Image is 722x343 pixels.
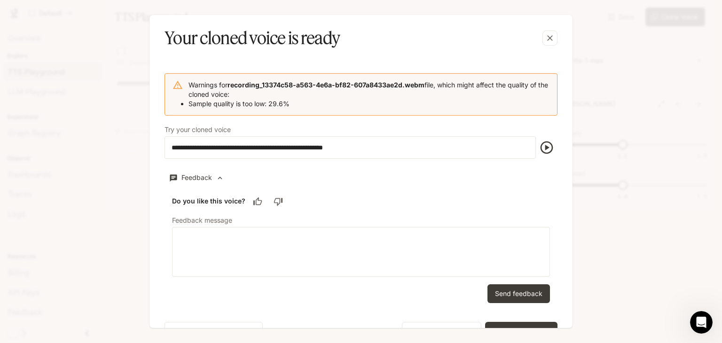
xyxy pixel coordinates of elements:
[165,26,340,50] h5: Your cloned voice is ready
[402,322,481,341] button: Create another voice
[690,311,713,334] iframe: Intercom live chat
[228,81,424,89] b: recording_13374c58-a563-4e6a-bf82-607a8433ae2d.webm
[172,217,232,224] p: Feedback message
[487,284,550,303] button: Send feedback
[165,170,228,186] button: Feedback
[485,322,557,341] button: Test in Playground
[172,196,245,206] h6: Do you like this voice?
[165,126,231,133] p: Try your cloned voice
[188,99,549,109] li: Sample quality is too low: 29.6%
[188,77,549,112] div: Warnings for file, which might affect the quality of the cloned voice:
[165,322,263,341] button: Delete voice and start over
